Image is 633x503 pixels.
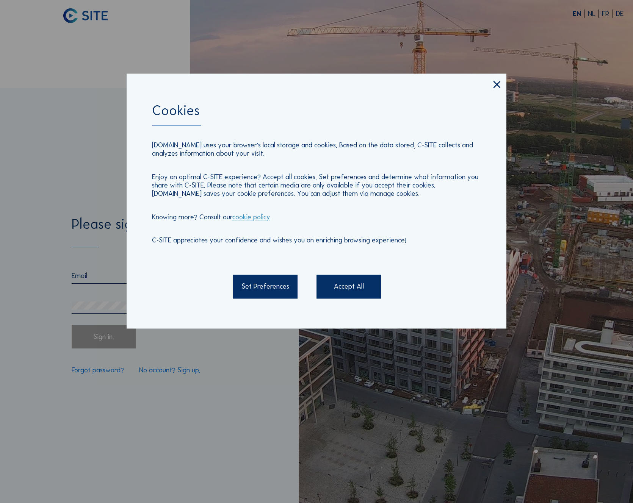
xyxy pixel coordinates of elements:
[152,213,481,221] p: Knowing more? Consult our
[152,236,481,245] p: C-SITE appreciates your confidence and wishes you an enriching browsing experience!
[152,141,481,158] p: [DOMAIN_NAME] uses your browser's local storage and cookies. Based on the data stored, C-SITE col...
[316,275,381,298] div: Accept All
[152,173,481,198] p: Enjoy an optimal C-SITE experience? Accept all cookies. Set preferences and determine what inform...
[152,104,481,125] div: Cookies
[233,275,298,298] div: Set Preferences
[232,213,270,221] a: cookie policy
